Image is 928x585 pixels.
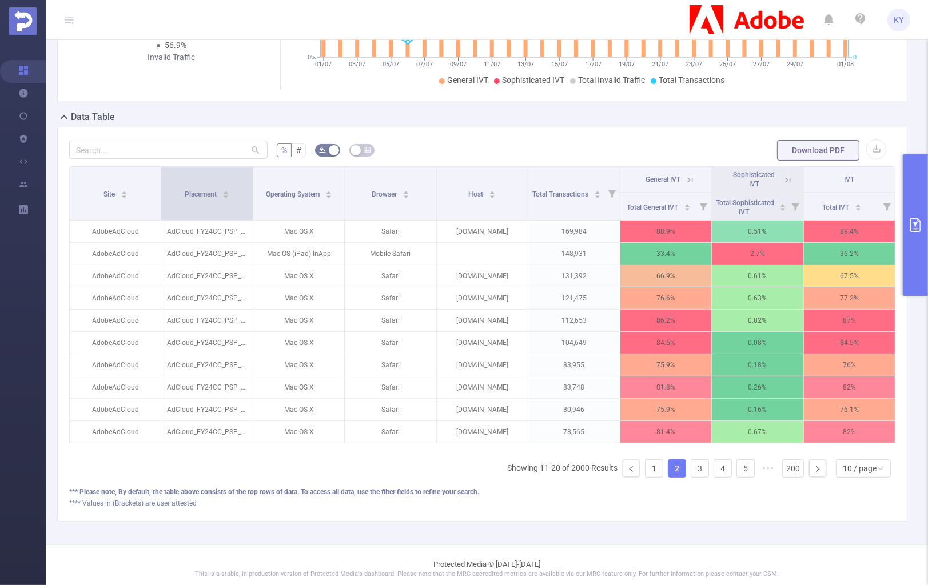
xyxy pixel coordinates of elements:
a: 5 [737,460,754,477]
li: Showing 11-20 of 2000 Results [507,459,618,478]
i: icon: caret-up [489,189,496,193]
i: icon: caret-up [223,189,229,193]
p: 0.18% [712,354,803,376]
tspan: 05/07 [383,61,400,68]
p: 36.2% [804,243,895,265]
tspan: 23/07 [686,61,703,68]
i: icon: caret-down [403,194,409,197]
p: 86.2% [620,310,711,331]
p: 87% [804,310,895,331]
i: Filter menu [604,167,620,220]
div: Invalid Traffic [123,51,221,63]
p: 75.9% [620,399,711,420]
span: KY [894,9,904,31]
p: 2.7% [712,243,803,265]
p: [DOMAIN_NAME] [437,354,528,376]
p: AdobeAdCloud [70,376,161,398]
tspan: 25/07 [720,61,736,68]
p: 88.9% [620,221,711,242]
p: Mac OS X [253,421,344,443]
tspan: 27/07 [753,61,770,68]
p: 0.16% [712,399,803,420]
tspan: 0 [853,54,857,61]
tspan: 19/07 [619,61,635,68]
span: # [296,146,301,155]
a: 2 [668,460,686,477]
p: AdobeAdCloud [70,310,161,331]
li: Next 5 Pages [759,459,778,478]
span: Site [103,190,117,198]
p: 84.5% [620,332,711,354]
p: 75.9% [620,354,711,376]
a: 3 [691,460,708,477]
div: Sort [684,202,691,209]
p: 121,475 [528,287,619,309]
span: General IVT [646,175,681,183]
p: AdCloud_FY24CC_PSP_AudEx-SafariBrowser-SpanishAmerican_US_DSK_BAN_300x250 [9354644] [161,421,252,443]
li: Previous Page [622,459,640,478]
tspan: 13/07 [517,61,534,68]
h2: Data Table [71,110,115,124]
span: 56.9% [165,41,186,50]
p: Safari [345,287,436,309]
div: Sort [325,189,332,196]
p: AdobeAdCloud [70,221,161,242]
span: % [281,146,287,155]
li: 2 [668,459,686,478]
a: 4 [714,460,731,477]
button: Download PDF [777,140,859,161]
p: Safari [345,332,436,354]
p: 0.08% [712,332,803,354]
p: 78,565 [528,421,619,443]
p: Safari [345,376,436,398]
p: Mac OS X [253,265,344,287]
p: [DOMAIN_NAME] [437,421,528,443]
i: icon: caret-up [325,189,332,193]
span: Total Invalid Traffic [578,75,645,85]
p: [DOMAIN_NAME] [437,265,528,287]
p: Mac OS X [253,332,344,354]
p: [DOMAIN_NAME] [437,399,528,420]
tspan: 01/07 [316,61,332,68]
p: Mobile Safari [345,243,436,265]
p: Safari [345,221,436,242]
p: AdobeAdCloud [70,421,161,443]
p: Mac OS X [253,287,344,309]
li: 4 [714,459,732,478]
p: [DOMAIN_NAME] [437,376,528,398]
div: Sort [222,189,229,196]
p: 66.9% [620,265,711,287]
p: 83,955 [528,354,619,376]
i: icon: caret-up [779,202,786,206]
div: Sort [779,202,786,209]
p: 0.51% [712,221,803,242]
i: icon: caret-down [684,206,690,210]
p: AdCloud_FY24CC_PSP_AudEx-SafariBrowser-SpanishAmerican_US_DSK_BAN_300x250 [9354644] [161,399,252,420]
p: 33.4% [620,243,711,265]
span: Total Transactions [659,75,724,85]
i: icon: table [364,146,371,153]
i: Filter menu [787,193,803,220]
div: *** Please note, By default, the table above consists of the top rows of data. To access all data... [69,487,895,497]
i: Filter menu [695,193,711,220]
p: AdCloud_FY24CC_PSP_AudEx-SafariBrowser-SpanishAmerican_US_DSK_BAN_300x250 [9354644] [161,376,252,398]
p: 0.67% [712,421,803,443]
p: AdobeAdCloud [70,332,161,354]
span: IVT [844,175,854,183]
tspan: 03/07 [349,61,366,68]
p: 83,748 [528,376,619,398]
tspan: 17/07 [585,61,602,68]
p: Safari [345,399,436,420]
i: icon: caret-down [223,194,229,197]
span: Sophisticated IVT [733,171,775,188]
div: Sort [121,189,128,196]
li: Next Page [808,459,827,478]
p: [DOMAIN_NAME] [437,287,528,309]
p: Mac OS X [253,310,344,331]
p: AdCloud_FY24CC_PSP_AudEx-SafariBrowser-SpanishAmerican_US_DSK_BAN_300x250 [9354644] [161,332,252,354]
i: icon: caret-down [855,206,862,210]
i: icon: caret-down [595,194,601,197]
img: Protected Media [9,7,37,35]
p: AdobeAdCloud [70,399,161,420]
div: Sort [855,202,862,209]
